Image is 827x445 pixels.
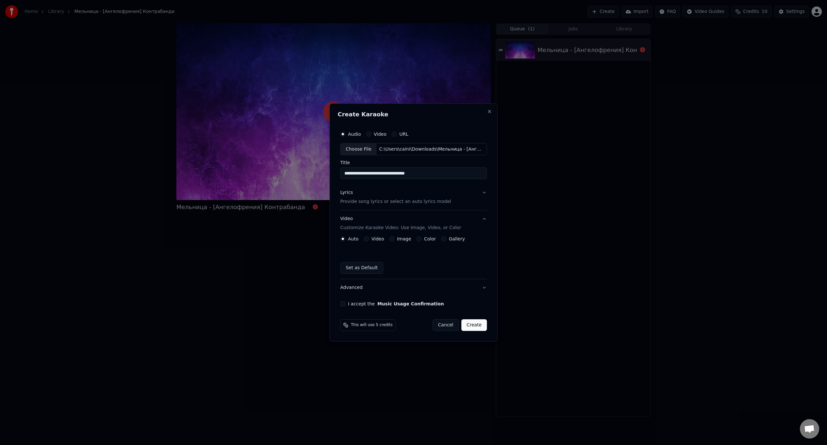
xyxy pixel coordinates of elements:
[372,237,384,241] label: Video
[340,262,383,274] button: Set as Default
[399,132,408,136] label: URL
[377,146,487,153] div: C:\Users\caini\Downloads\Мельница - [Ангелофрения] Контрабанда.mp3
[340,279,487,296] button: Advanced
[340,143,377,155] div: Choose File
[461,319,487,331] button: Create
[397,237,411,241] label: Image
[340,225,461,231] p: Customize Karaoke Video: Use Image, Video, or Color
[340,211,487,237] button: VideoCustomize Karaoke Video: Use Image, Video, or Color
[374,132,386,136] label: Video
[340,161,487,165] label: Title
[340,185,487,210] button: LyricsProvide song lyrics or select an auto lyrics model
[377,302,444,306] button: I accept the
[340,199,451,205] p: Provide song lyrics or select an auto lyrics model
[340,190,353,196] div: Lyrics
[348,132,361,136] label: Audio
[340,236,487,279] div: VideoCustomize Karaoke Video: Use Image, Video, or Color
[340,216,461,231] div: Video
[351,323,393,328] span: This will use 5 credits
[338,111,489,117] h2: Create Karaoke
[424,237,436,241] label: Color
[348,302,444,306] label: I accept the
[348,237,359,241] label: Auto
[449,237,465,241] label: Gallery
[433,319,459,331] button: Cancel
